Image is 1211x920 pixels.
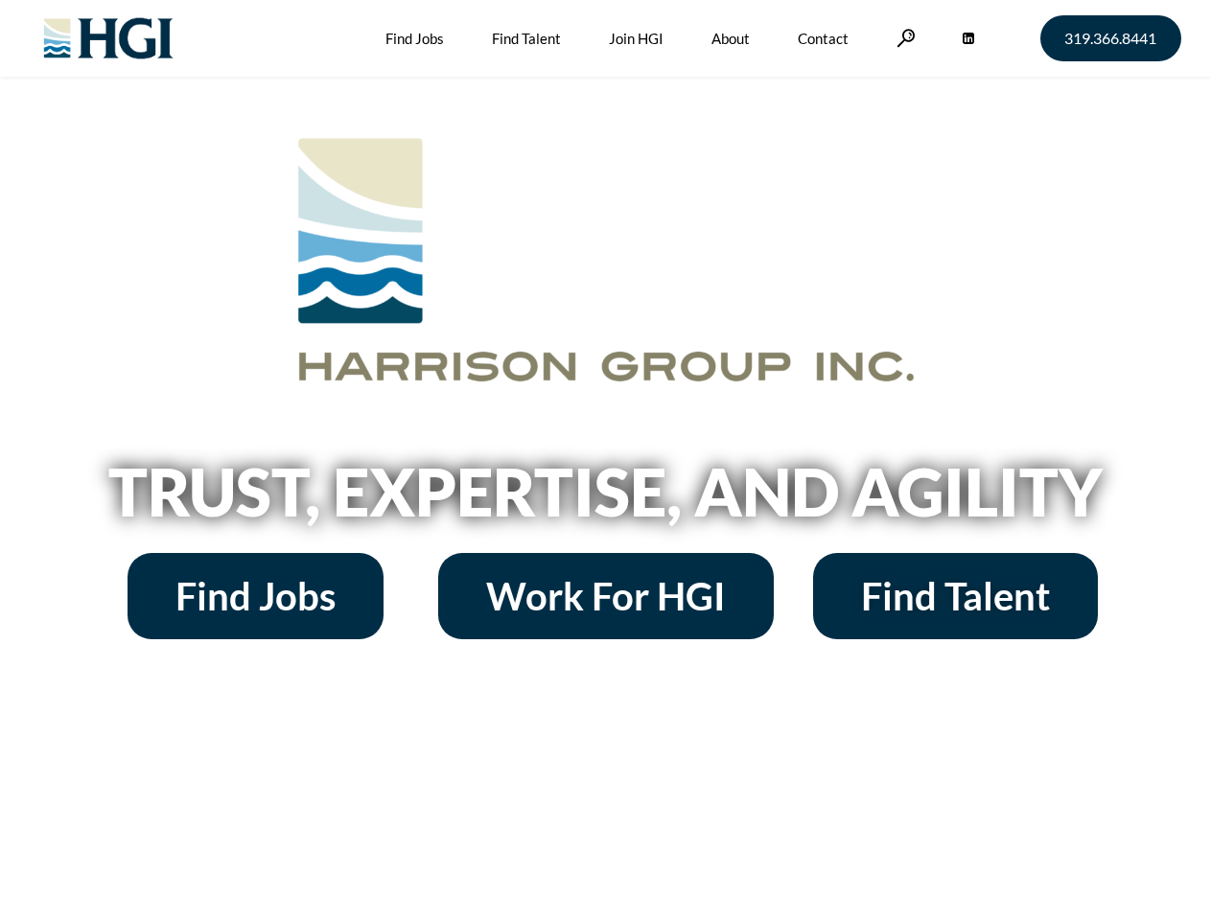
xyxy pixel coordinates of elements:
a: Find Talent [813,553,1098,639]
span: Work For HGI [486,577,726,615]
h2: Trust, Expertise, and Agility [59,459,1153,524]
a: 319.366.8441 [1040,15,1181,61]
span: Find Talent [861,577,1050,615]
span: 319.366.8441 [1064,31,1156,46]
a: Find Jobs [128,553,384,639]
a: Work For HGI [438,553,774,639]
span: Find Jobs [175,577,336,615]
a: Search [897,29,916,47]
